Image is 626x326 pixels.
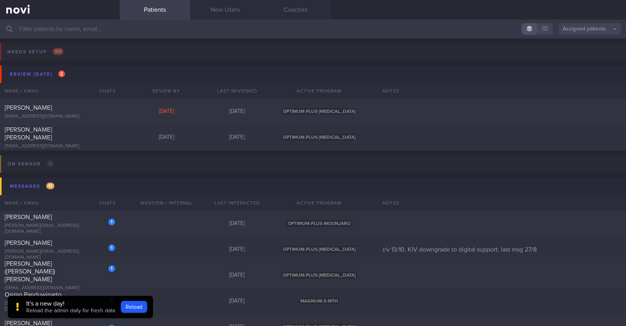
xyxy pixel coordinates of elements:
span: OPTIMUM-PLUS-[MEDICAL_DATA] [281,272,358,279]
div: Chats [88,195,120,211]
div: Last Reviewed [202,83,272,99]
div: [DATE] [131,108,202,115]
span: OPTIMUM-PLUS-[MEDICAL_DATA] [281,108,358,115]
div: Active Program [272,195,366,211]
div: [DATE] [202,134,272,141]
span: Reload the admin daily for fresh data [26,308,115,313]
div: [PERSON_NAME][EMAIL_ADDRESS][DOMAIN_NAME] [5,223,115,235]
div: [EMAIL_ADDRESS][PERSON_NAME][DOMAIN_NAME] [5,301,115,312]
span: [PERSON_NAME] [PERSON_NAME] [5,127,52,141]
span: [PERSON_NAME] [5,214,52,220]
div: Mention / Internal [131,195,202,211]
div: [DATE] [202,246,272,253]
div: [DATE] [202,108,272,115]
div: Messages [8,181,56,192]
div: [PERSON_NAME][EMAIL_ADDRESS][DOMAIN_NAME] [5,249,115,261]
div: It's a new day! [26,300,115,308]
div: [DATE] [202,272,272,279]
span: OPTIMUM-PLUS-MOUNJARO [286,220,353,227]
div: Needs setup [5,47,65,57]
div: On sensor [5,159,56,169]
span: 104 [53,48,63,55]
span: 2 [58,71,65,77]
span: Osimo Panduwinarto [5,292,61,298]
span: 0 [47,160,54,167]
div: Review [DATE] [8,69,67,80]
button: Reload [121,301,147,313]
div: Notes [378,195,626,211]
span: 10 [46,183,54,189]
div: Chats [88,83,120,99]
span: [PERSON_NAME] [5,240,52,246]
span: OPTIMUM-PLUS-[MEDICAL_DATA] [281,246,358,253]
div: Active Program [272,83,366,99]
span: MAGNUM-3-MTH [299,298,340,304]
div: 1 [108,219,115,225]
span: [PERSON_NAME] ([PERSON_NAME]) [PERSON_NAME] [5,261,55,283]
div: r/v 13/10. KIV downgrade to digital support. last msg 27/8 [378,246,626,254]
div: 1 [108,244,115,251]
div: [DATE] [202,220,272,227]
div: Last Interacted [202,195,272,211]
div: [EMAIL_ADDRESS][DOMAIN_NAME] [5,143,115,149]
span: OPTIMUM-PLUS-[MEDICAL_DATA] [281,134,358,141]
span: [PERSON_NAME] [5,105,52,111]
div: [DATE] [131,134,202,141]
div: [EMAIL_ADDRESS][DOMAIN_NAME] [5,285,115,291]
div: 1 [108,265,115,272]
div: Notes [378,83,626,99]
div: Review By [131,83,202,99]
div: [EMAIL_ADDRESS][DOMAIN_NAME] [5,114,115,120]
button: Assigned patients [559,23,621,35]
div: [DATE] [202,298,272,305]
